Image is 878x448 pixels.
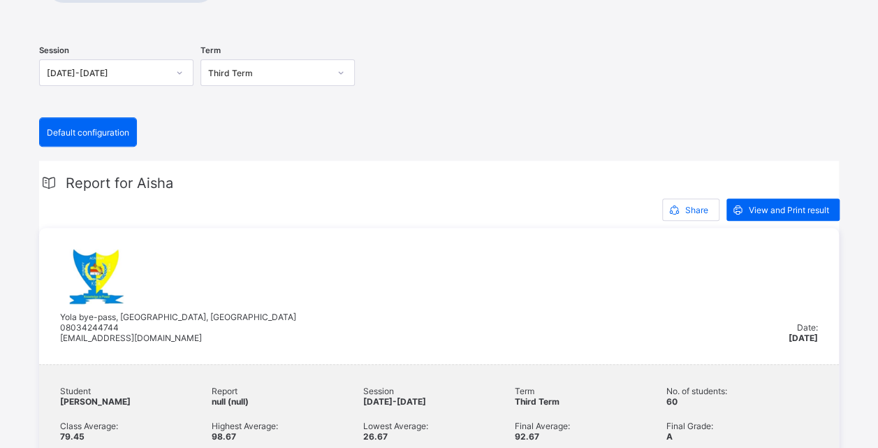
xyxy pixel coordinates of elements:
div: Third Term [208,68,329,78]
span: Class Average: [60,421,212,431]
span: 60 [666,396,678,407]
span: [DATE] [789,333,818,343]
span: Yola bye-pass, [GEOGRAPHIC_DATA], [GEOGRAPHIC_DATA] 08034244744 [EMAIL_ADDRESS][DOMAIN_NAME] [60,312,296,343]
span: [DATE]-[DATE] [363,396,426,407]
span: Final Average: [515,421,666,431]
img: kumatyacademyyola.png [60,249,135,305]
span: Report [212,386,363,396]
span: Student [60,386,212,396]
span: [PERSON_NAME] [60,396,131,407]
span: Term [515,386,666,396]
span: Session [39,45,69,55]
span: A [666,431,673,442]
div: [DATE]-[DATE] [47,68,168,78]
span: Term [200,45,221,55]
span: Highest Average: [212,421,363,431]
span: No. of students: [666,386,818,396]
span: Session [363,386,515,396]
span: null (null) [212,396,249,407]
span: View and Print result [749,205,829,215]
span: Share [685,205,708,215]
span: Date: [797,322,818,333]
span: Final Grade: [666,421,818,431]
span: Default configuration [47,127,129,138]
span: Report for Aisha [66,175,173,192]
span: Lowest Average: [363,421,515,431]
span: 98.67 [212,431,236,442]
span: 92.67 [515,431,539,442]
span: Third Term [515,396,559,407]
span: 79.45 [60,431,85,442]
span: 26.67 [363,431,388,442]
